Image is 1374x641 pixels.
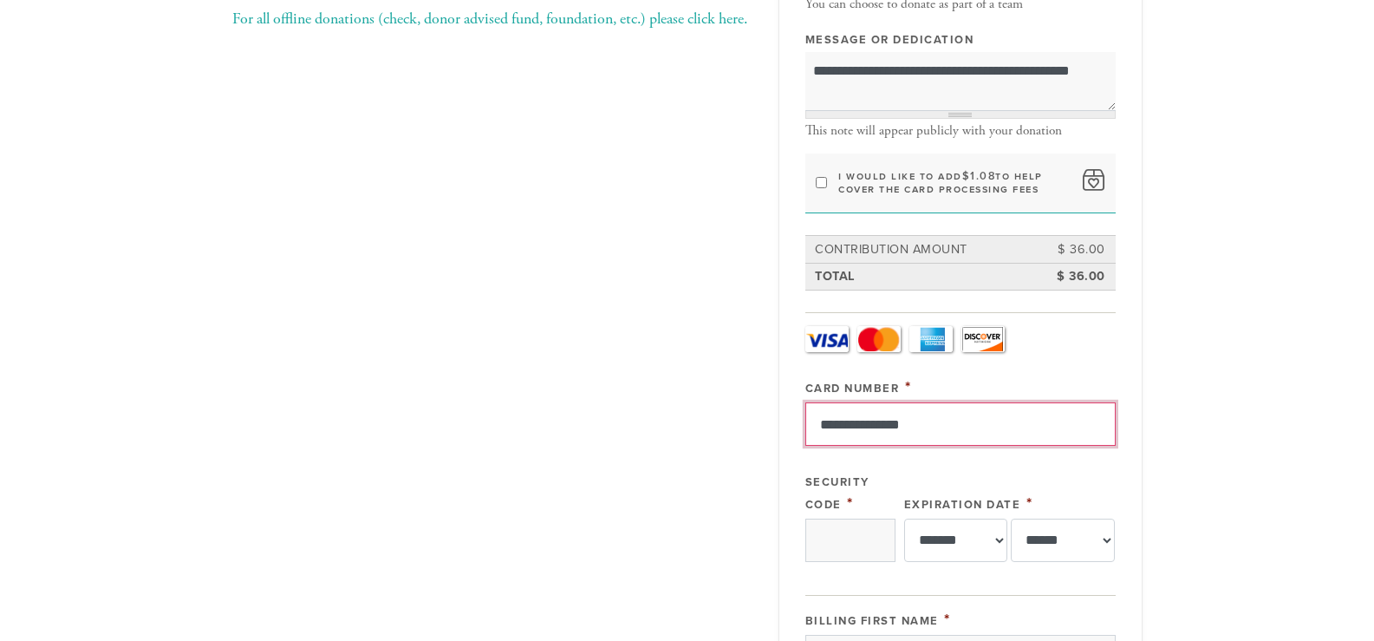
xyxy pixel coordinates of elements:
[805,123,1116,139] div: This note will appear publicly with your donation
[812,265,1030,289] td: Total
[805,614,939,628] label: Billing First Name
[944,610,951,629] span: This field is required.
[1011,519,1115,562] select: Expiration Date year
[812,238,1030,262] td: Contribution Amount
[1030,238,1108,262] td: $ 36.00
[970,169,995,183] span: 1.08
[1026,494,1033,513] span: This field is required.
[805,32,974,48] label: Message or dedication
[838,170,1071,196] label: I would like to add to help cover the card processing fees
[805,382,900,396] label: Card Number
[962,169,971,183] span: $
[1030,265,1108,289] td: $ 36.00
[805,326,849,352] a: Visa
[905,377,912,396] span: This field is required.
[847,494,854,513] span: This field is required.
[904,498,1021,512] label: Expiration Date
[805,475,869,511] label: Security Code
[909,326,953,352] a: Amex
[904,519,1008,562] select: Expiration Date month
[857,326,901,352] a: MasterCard
[232,9,747,29] a: For all offline donations (check, donor advised fund, foundation, etc.) please click here.
[961,326,1005,352] a: Discover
